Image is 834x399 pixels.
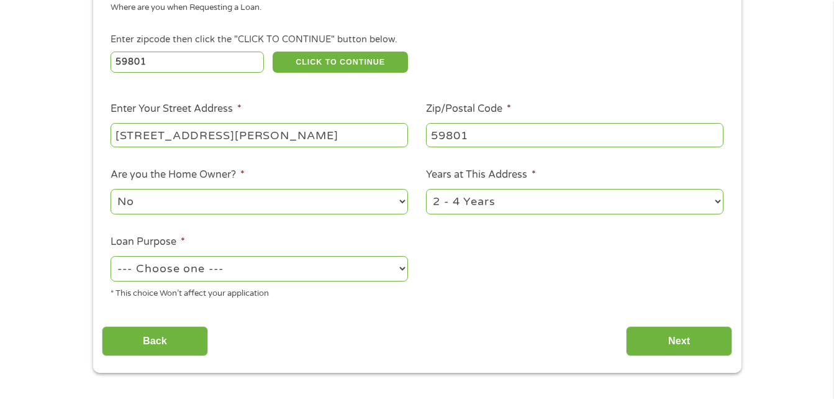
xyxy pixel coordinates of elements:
[111,2,714,14] div: Where are you when Requesting a Loan.
[426,168,536,181] label: Years at This Address
[111,123,408,147] input: 1 Main Street
[626,326,732,357] input: Next
[102,326,208,357] input: Back
[111,236,185,249] label: Loan Purpose
[426,103,511,116] label: Zip/Postal Code
[111,283,408,300] div: * This choice Won’t affect your application
[111,52,264,73] input: Enter Zipcode (e.g 01510)
[111,33,723,47] div: Enter zipcode then click the "CLICK TO CONTINUE" button below.
[273,52,408,73] button: CLICK TO CONTINUE
[111,103,242,116] label: Enter Your Street Address
[111,168,245,181] label: Are you the Home Owner?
